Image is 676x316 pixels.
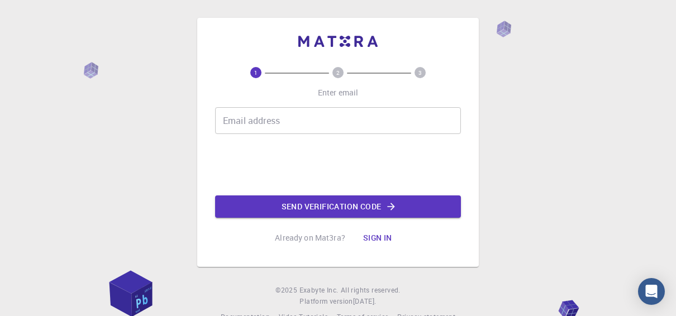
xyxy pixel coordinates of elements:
text: 2 [336,69,340,76]
span: © 2025 [275,285,299,296]
span: Exabyte Inc. [299,285,339,294]
text: 3 [418,69,422,76]
p: Already on Mat3ra? [275,232,345,243]
span: All rights reserved. [341,285,401,296]
span: [DATE] . [353,296,377,305]
iframe: reCAPTCHA [253,143,423,186]
button: Sign in [354,227,401,249]
p: Enter email [318,87,359,98]
span: Platform version [299,296,353,307]
a: Exabyte Inc. [299,285,339,296]
a: [DATE]. [353,296,377,307]
button: Send verification code [215,195,461,218]
div: Open Intercom Messenger [638,278,665,305]
text: 1 [254,69,258,76]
